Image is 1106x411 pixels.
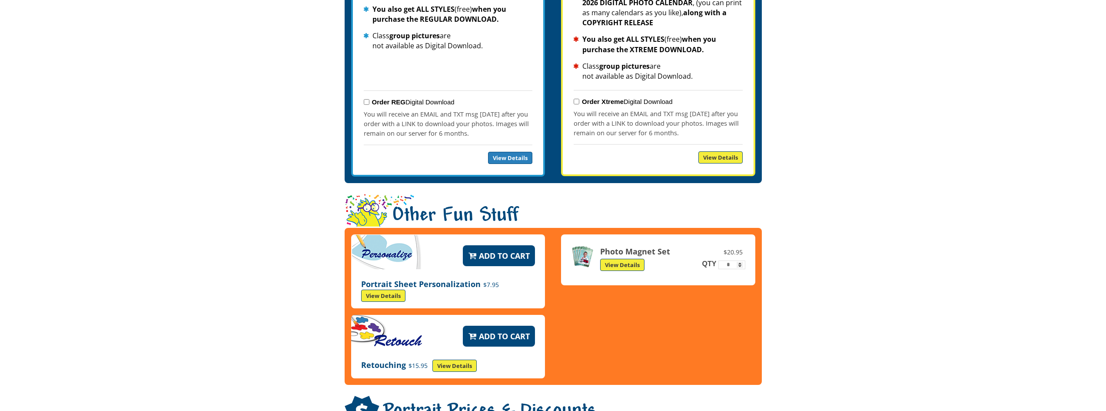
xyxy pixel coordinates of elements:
[698,151,743,164] a: View Details
[600,259,644,271] a: View Details
[582,34,664,44] strong: You also get ALL STYLES
[481,281,502,289] span: $7.95
[432,360,477,372] a: View Details
[582,8,727,27] strong: along with a COPYRIGHT RELEASE
[361,290,405,302] a: View Details
[571,245,594,268] img: Photo Magnet Set
[600,246,670,257] strong: Photo Magnet Set
[364,31,532,51] li: Class are not available as Digital Download.
[361,360,535,372] p: Retouching
[488,152,532,164] a: View Details
[364,4,532,24] li: (free)
[372,98,406,106] strong: Order REG
[372,4,455,14] strong: You also get ALL STYLES
[389,31,440,40] strong: group pictures
[372,4,506,24] strong: when you purchase the REGULAR DOWNLOAD.
[721,247,745,257] span: $20.95
[574,61,742,81] li: Class are not available as Digital Download.
[574,109,742,137] p: You will receive an EMAIL and TXT msg [DATE] after you order with a LINK to download your photos....
[345,194,762,239] h1: Other Fun Stuff
[599,61,650,71] strong: group pictures
[574,34,742,54] li: (free)
[364,109,532,138] p: You will receive an EMAIL and TXT msg [DATE] after you order with a LINK to download your photos....
[372,98,455,106] label: Digital Download
[582,98,624,105] strong: Order Xtreme
[582,34,716,54] strong: when you purchase the XTREME DOWNLOAD.
[582,98,672,105] label: Digital Download
[406,361,430,370] span: $15.95
[361,279,535,302] p: Portrait Sheet Personalization
[701,260,717,267] label: QTY
[463,326,535,347] button: Add to Cart
[463,245,535,266] button: Add to Cart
